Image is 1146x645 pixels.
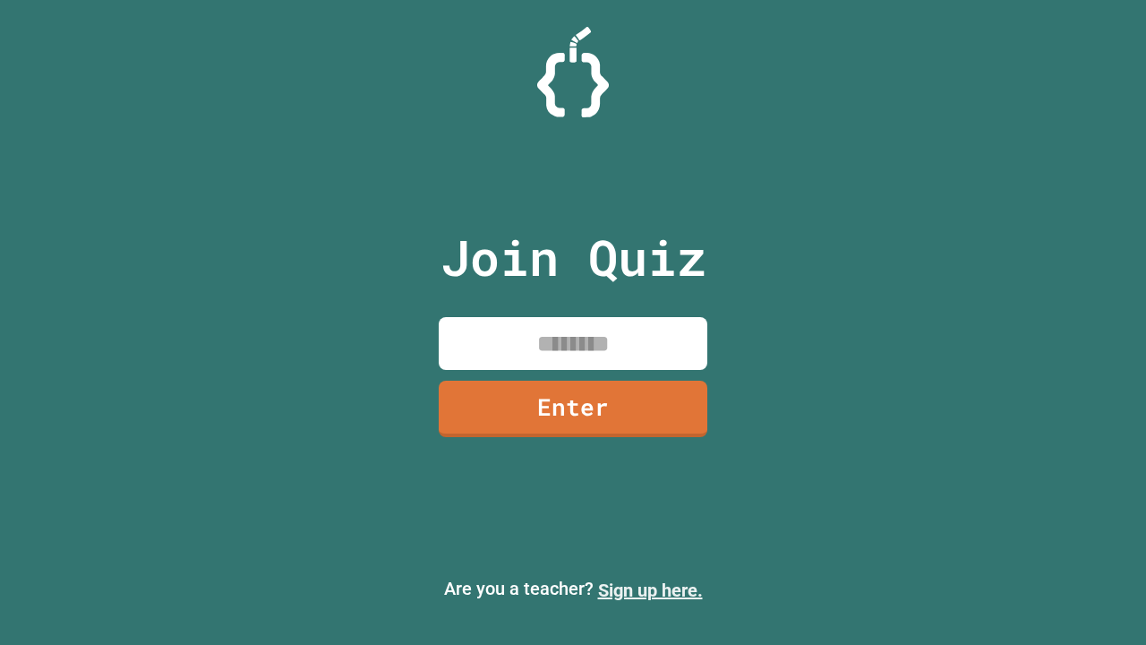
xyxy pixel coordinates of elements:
img: Logo.svg [537,27,609,117]
a: Enter [439,381,707,437]
iframe: chat widget [1071,573,1128,627]
p: Are you a teacher? [14,575,1132,604]
a: Sign up here. [598,580,703,601]
iframe: chat widget [997,495,1128,572]
p: Join Quiz [440,220,706,295]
